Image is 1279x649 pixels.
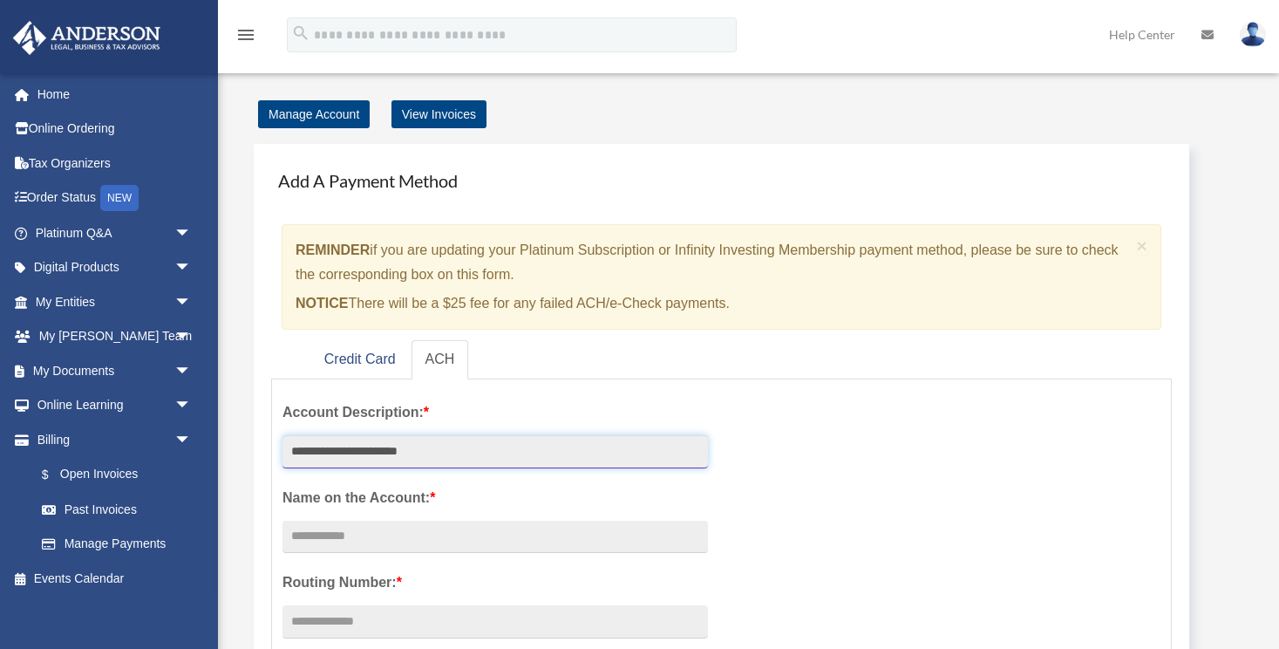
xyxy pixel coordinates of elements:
strong: NOTICE [296,296,348,311]
label: Name on the Account: [282,486,708,510]
span: arrow_drop_down [174,250,209,286]
strong: REMINDER [296,243,370,257]
p: There will be a $25 fee for any failed ACH/e-Check payments. [296,291,1130,316]
a: Manage Account [258,100,370,128]
div: if you are updating your Platinum Subscription or Infinity Investing Membership payment method, p... [282,224,1161,330]
a: Billingarrow_drop_down [12,422,218,457]
a: Past Invoices [24,492,218,527]
a: Manage Payments [24,527,209,562]
a: My [PERSON_NAME] Teamarrow_drop_down [12,319,218,354]
a: Online Learningarrow_drop_down [12,388,218,423]
label: Account Description: [282,400,708,425]
a: My Entitiesarrow_drop_down [12,284,218,319]
span: $ [51,464,60,486]
button: Close [1137,236,1148,255]
span: × [1137,236,1148,256]
a: ACH [412,340,469,379]
a: Digital Productsarrow_drop_down [12,250,218,285]
span: arrow_drop_down [174,284,209,320]
a: menu [235,31,256,45]
a: Home [12,77,218,112]
h4: Add A Payment Method [271,161,1172,200]
a: View Invoices [391,100,486,128]
a: My Documentsarrow_drop_down [12,353,218,388]
a: Order StatusNEW [12,181,218,216]
img: User Pic [1240,22,1266,47]
a: Events Calendar [12,561,218,596]
span: arrow_drop_down [174,422,209,458]
span: arrow_drop_down [174,388,209,424]
span: arrow_drop_down [174,215,209,251]
span: arrow_drop_down [174,353,209,389]
img: Anderson Advisors Platinum Portal [8,21,166,55]
i: search [291,24,310,43]
span: arrow_drop_down [174,319,209,355]
i: menu [235,24,256,45]
label: Routing Number: [282,570,708,595]
a: Credit Card [310,340,410,379]
a: Platinum Q&Aarrow_drop_down [12,215,218,250]
a: Tax Organizers [12,146,218,181]
a: Online Ordering [12,112,218,147]
div: NEW [100,185,139,211]
a: $Open Invoices [24,457,218,493]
